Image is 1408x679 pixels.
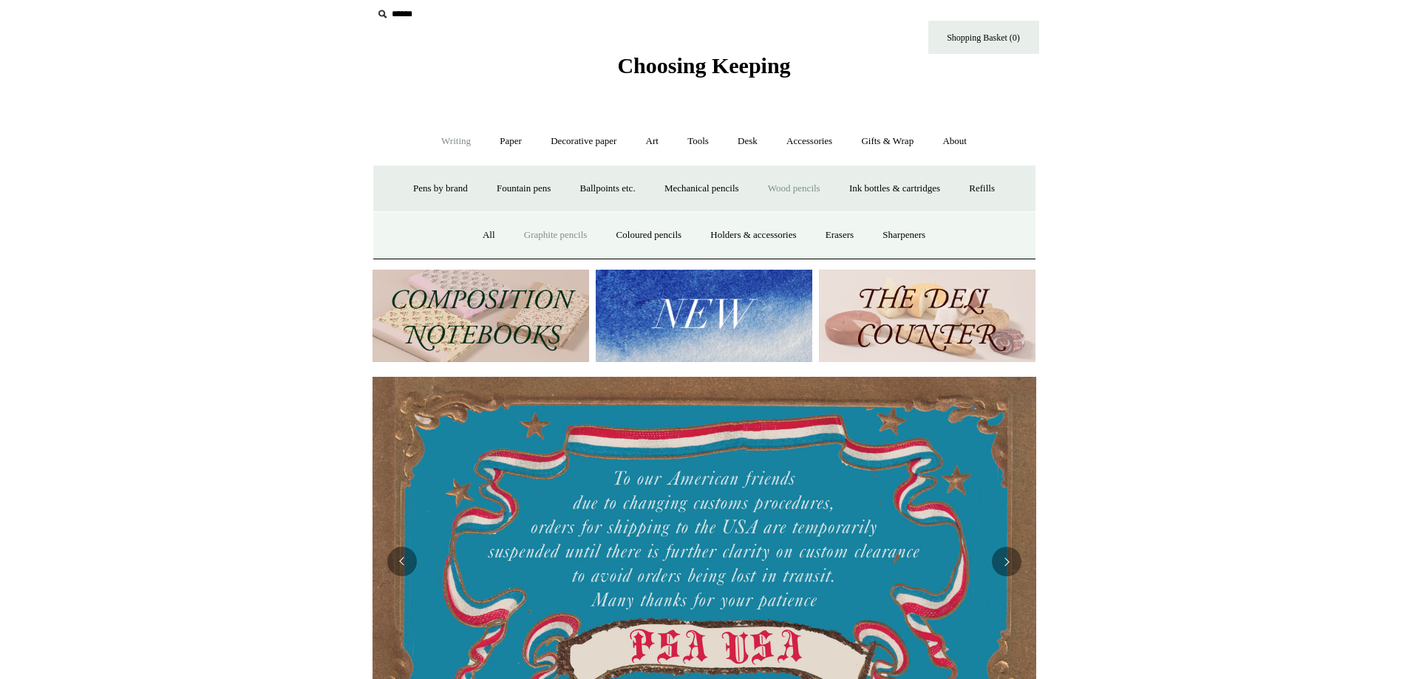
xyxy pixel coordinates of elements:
[596,270,812,362] img: New.jpg__PID:f73bdf93-380a-4a35-bcfe-7823039498e1
[483,169,564,208] a: Fountain pens
[812,216,867,255] a: Erasers
[869,216,939,255] a: Sharpeners
[633,122,672,161] a: Art
[469,216,509,255] a: All
[617,53,790,78] span: Choosing Keeping
[400,169,481,208] a: Pens by brand
[617,65,790,75] a: Choosing Keeping
[755,169,834,208] a: Wood pencils
[848,122,927,161] a: Gifts & Wrap
[928,21,1039,54] a: Shopping Basket (0)
[603,216,695,255] a: Coloured pencils
[992,547,1021,576] button: Next
[428,122,484,161] a: Writing
[567,169,649,208] a: Ballpoints etc.
[387,547,417,576] button: Previous
[929,122,980,161] a: About
[956,169,1008,208] a: Refills
[511,216,601,255] a: Graphite pencils
[773,122,846,161] a: Accessories
[651,169,752,208] a: Mechanical pencils
[674,122,722,161] a: Tools
[373,270,589,362] img: 202302 Composition ledgers.jpg__PID:69722ee6-fa44-49dd-a067-31375e5d54ec
[537,122,630,161] a: Decorative paper
[819,270,1035,362] img: The Deli Counter
[836,169,953,208] a: Ink bottles & cartridges
[486,122,535,161] a: Paper
[697,216,809,255] a: Holders & accessories
[724,122,771,161] a: Desk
